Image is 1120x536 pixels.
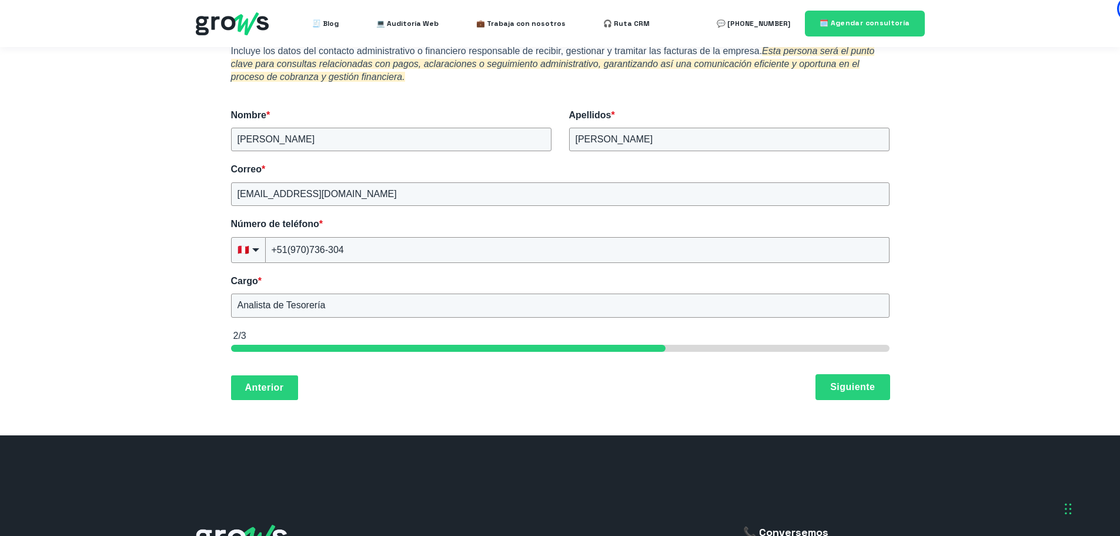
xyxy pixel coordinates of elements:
p: Incluye los datos del contacto administrativo o financiero responsable de recibir, gestionar y tr... [231,45,890,84]
span: Número de teléfono [231,219,319,229]
img: grows - hubspot [196,12,269,35]
button: Anterior [231,375,298,400]
a: 🎧 Ruta CRM [603,12,650,35]
div: Widget de chat [908,385,1120,536]
span: Correo [231,164,262,174]
a: 💬 [PHONE_NUMBER] [717,12,790,35]
div: page 2 of 3 [231,345,890,352]
em: Esta persona será el punto clave para consultas relacionadas con pagos, aclaraciones o seguimient... [231,46,875,82]
span: Cargo [231,276,258,286]
iframe: Chat Widget [908,385,1120,536]
button: Siguiente [816,375,889,399]
span: 🗓️ Agendar consultoría [820,18,910,28]
span: Nombre [231,110,266,120]
a: 💻 Auditoría Web [376,12,439,35]
div: Arrastrar [1065,491,1072,527]
a: 🧾 Blog [312,12,339,35]
span: flag [238,244,249,257]
a: 🗓️ Agendar consultoría [805,11,925,36]
div: 2/3 [233,329,890,342]
span: Apellidos [569,110,611,120]
a: 💼 Trabaja con nosotros [476,12,566,35]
